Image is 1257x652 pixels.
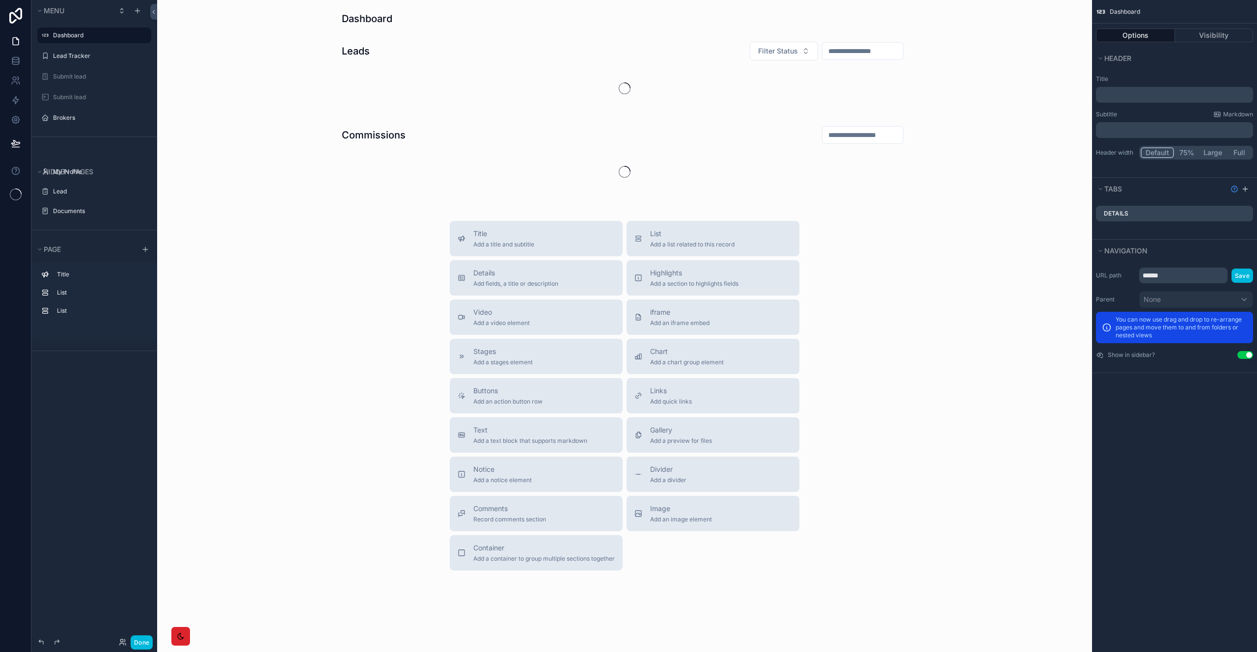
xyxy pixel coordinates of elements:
[473,398,543,406] span: Add an action button row
[650,241,735,248] span: Add a list related to this record
[627,417,799,453] button: GalleryAdd a preview for files
[650,437,712,445] span: Add a preview for files
[57,271,143,278] label: Title
[57,289,143,297] label: List
[473,358,533,366] span: Add a stages element
[473,437,587,445] span: Add a text block that supports markdown
[473,268,558,278] span: Details
[473,476,532,484] span: Add a notice element
[473,516,546,523] span: Record comments section
[650,386,692,396] span: Links
[1231,269,1253,283] button: Save
[650,516,712,523] span: Add an image element
[53,114,145,122] label: Brokers
[1227,147,1252,158] button: Full
[53,93,145,101] label: Submit lead
[450,417,623,453] button: TextAdd a text block that supports markdown
[650,307,710,317] span: iframe
[650,504,712,514] span: Image
[650,476,686,484] span: Add a divider
[650,398,692,406] span: Add quick links
[35,165,147,179] button: Hidden pages
[473,386,543,396] span: Buttons
[1096,296,1135,303] label: Parent
[627,457,799,492] button: DividerAdd a divider
[450,378,623,413] button: ButtonsAdd an action button row
[1108,351,1155,359] label: Show in sidebar?
[473,229,534,239] span: Title
[450,496,623,531] button: CommentsRecord comments section
[1199,147,1227,158] button: Large
[473,280,558,288] span: Add fields, a title or description
[450,457,623,492] button: NoticeAdd a notice element
[1110,8,1140,16] span: Dashboard
[53,31,145,39] label: Dashboard
[473,425,587,435] span: Text
[1096,28,1175,42] button: Options
[450,260,623,296] button: DetailsAdd fields, a title or description
[627,299,799,335] button: iframeAdd an iframe embed
[1116,316,1247,339] p: You can now use drag and drop to re-arrange pages and move them to and from folders or nested views
[53,168,145,176] label: My Profile
[473,555,615,563] span: Add a container to group multiple sections together
[35,4,112,18] button: Menu
[1096,122,1253,138] div: scrollable content
[53,188,145,195] label: Lead
[473,319,530,327] span: Add a video element
[473,464,532,474] span: Notice
[1104,185,1122,193] span: Tabs
[1104,246,1148,255] span: Navigation
[627,260,799,296] button: HighlightsAdd a section to highlights fields
[650,358,724,366] span: Add a chart group element
[650,268,738,278] span: Highlights
[1213,110,1253,118] a: Markdown
[1096,272,1135,279] label: URL path
[450,339,623,374] button: StagesAdd a stages element
[1144,295,1161,304] span: None
[53,52,145,60] label: Lead Tracker
[1096,182,1227,196] button: Tabs
[650,319,710,327] span: Add an iframe embed
[650,229,735,239] span: List
[1096,110,1117,118] label: Subtitle
[473,347,533,356] span: Stages
[1096,75,1253,83] label: Title
[473,307,530,317] span: Video
[1104,210,1128,217] label: Details
[131,635,153,650] button: Done
[627,339,799,374] button: ChartAdd a chart group element
[1230,185,1238,193] svg: Show help information
[1104,54,1131,62] span: Header
[650,464,686,474] span: Divider
[35,243,136,256] button: Page
[450,221,623,256] button: TitleAdd a title and subtitle
[473,504,546,514] span: Comments
[650,280,738,288] span: Add a section to highlights fields
[627,378,799,413] button: LinksAdd quick links
[44,245,61,253] span: Page
[57,307,143,315] label: List
[53,73,145,81] label: Submit lead
[450,299,623,335] button: VideoAdd a video element
[1096,52,1247,65] button: Header
[1096,87,1253,103] div: scrollable content
[44,6,64,15] span: Menu
[1174,147,1199,158] button: 75%
[53,207,145,215] label: Documents
[1175,28,1254,42] button: Visibility
[627,221,799,256] button: ListAdd a list related to this record
[1141,147,1174,158] button: Default
[650,425,712,435] span: Gallery
[473,241,534,248] span: Add a title and subtitle
[1139,291,1253,308] button: None
[627,496,799,531] button: ImageAdd an image element
[650,347,724,356] span: Chart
